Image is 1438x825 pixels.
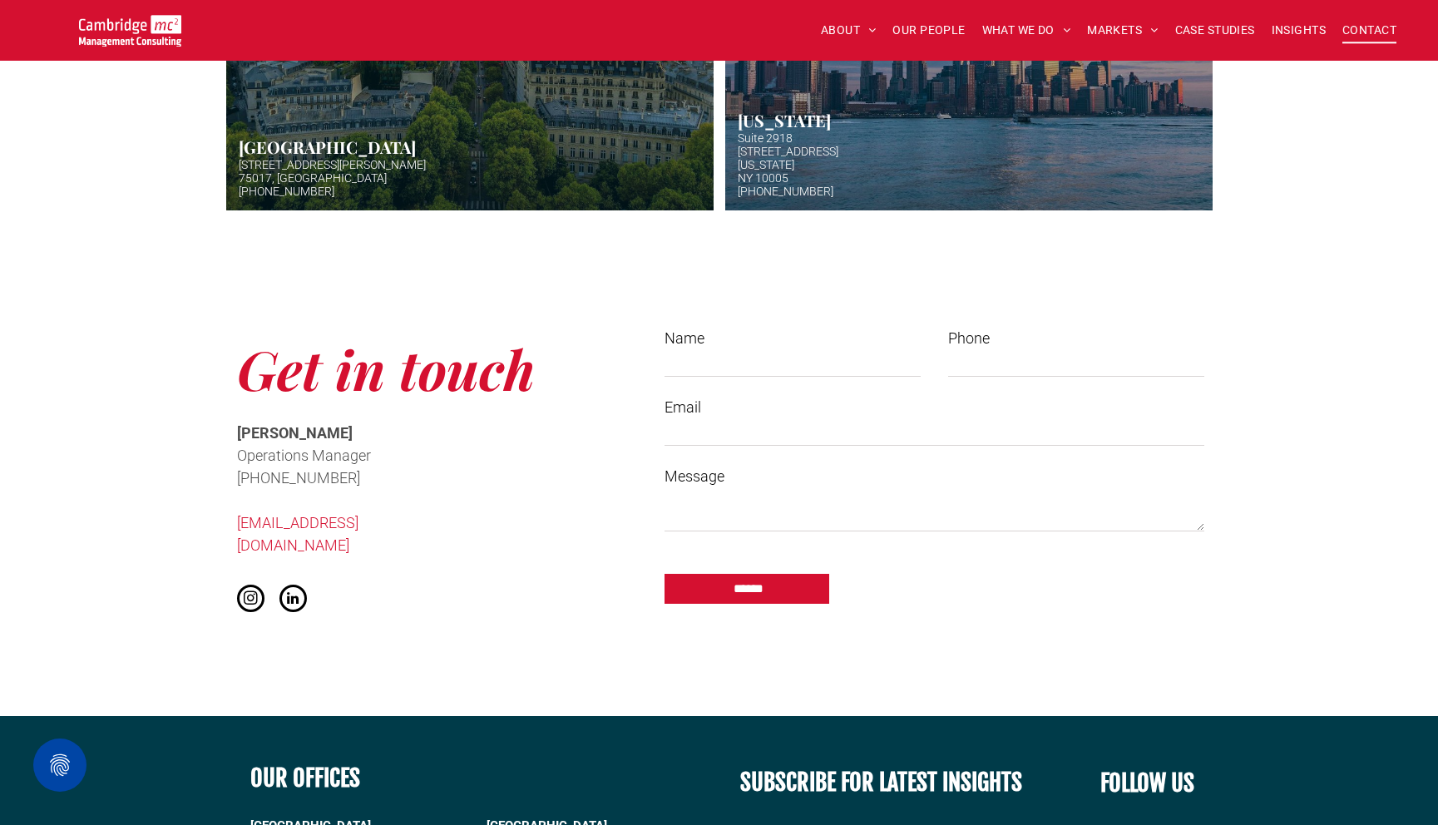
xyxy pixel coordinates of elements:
[1167,17,1263,43] a: CASE STUDIES
[237,333,535,404] span: Get in touch
[1263,17,1334,43] a: INSIGHTS
[665,465,1203,487] label: Message
[279,585,307,616] a: linkedin
[665,327,920,349] label: Name
[974,17,1080,43] a: WHAT WE DO
[237,447,371,464] span: Operations Manager
[237,469,360,487] span: [PHONE_NUMBER]
[237,514,358,554] a: [EMAIL_ADDRESS][DOMAIN_NAME]
[948,327,1203,349] label: Phone
[79,15,181,47] img: Go to Homepage
[665,396,1203,418] label: Email
[1079,17,1166,43] a: MARKETS
[884,17,973,43] a: OUR PEOPLE
[1100,768,1194,798] font: FOLLOW US
[813,17,885,43] a: ABOUT
[237,585,264,616] a: instagram
[1334,17,1405,43] a: CONTACT
[237,424,353,442] span: [PERSON_NAME]
[250,763,360,793] b: OUR OFFICES
[79,17,181,35] a: Your Business Transformed | Cambridge Management Consulting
